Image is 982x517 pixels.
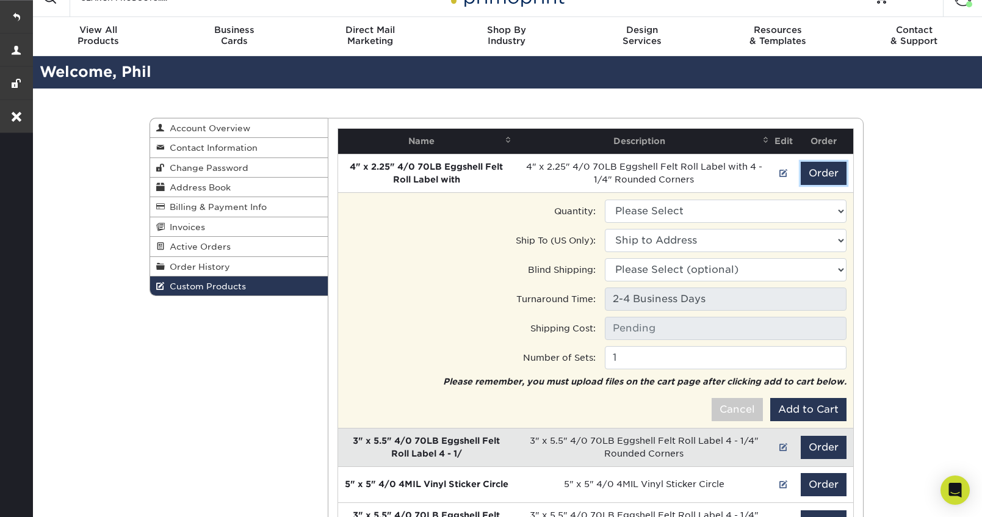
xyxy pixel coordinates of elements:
[302,17,438,56] a: Direct MailMarketing
[165,143,258,153] span: Contact Information
[574,24,710,35] span: Design
[150,158,328,178] a: Change Password
[846,17,982,56] a: Contact& Support
[438,17,574,56] a: Shop ByIndustry
[530,322,596,334] label: Shipping Cost:
[574,17,710,56] a: DesignServices
[438,24,574,46] div: Industry
[801,436,847,459] button: Order
[165,202,267,212] span: Billing & Payment Info
[31,61,982,84] h2: Welcome, Phil
[443,377,847,386] em: Please remember, you must upload files on the cart page after clicking add to cart below.
[846,24,982,46] div: & Support
[438,24,574,35] span: Shop By
[350,162,503,184] strong: 4" x 2.25" 4/0 70LB Eggshell Felt Roll Label with
[773,129,795,154] th: Edit
[165,163,248,173] span: Change Password
[165,262,230,272] span: Order History
[515,428,773,466] td: 3" x 5.5" 4/0 70LB Eggshell Felt Roll Label 4 - 1/4" Rounded Corners
[574,24,710,46] div: Services
[167,17,303,56] a: BusinessCards
[167,24,303,46] div: Cards
[165,281,246,291] span: Custom Products
[150,118,328,138] a: Account Overview
[165,183,231,192] span: Address Book
[150,138,328,157] a: Contact Information
[302,24,438,46] div: Marketing
[846,24,982,35] span: Contact
[515,154,773,192] td: 4" x 2.25" 4/0 70LB Eggshell Felt Roll Label with 4 - 1/4" Rounded Corners
[150,217,328,237] a: Invoices
[710,17,847,56] a: Resources& Templates
[165,222,205,232] span: Invoices
[353,436,500,458] strong: 3" x 5.5" 4/0 70LB Eggshell Felt Roll Label 4 - 1/
[167,24,303,35] span: Business
[338,129,515,154] th: Name
[795,129,853,154] th: Order
[302,24,438,35] span: Direct Mail
[150,277,328,295] a: Custom Products
[710,24,847,35] span: Resources
[605,317,847,340] input: Pending
[150,237,328,256] a: Active Orders
[150,197,328,217] a: Billing & Payment Info
[150,257,328,277] a: Order History
[515,466,773,502] td: 5" x 5" 4/0 4MIL Vinyl Sticker Circle
[150,178,328,197] a: Address Book
[516,292,596,305] label: Turnaround Time:
[528,263,596,276] label: Blind Shipping:
[31,24,167,46] div: Products
[801,473,847,496] button: Order
[165,123,250,133] span: Account Overview
[516,234,596,247] label: Ship To (US Only):
[712,398,763,421] button: Cancel
[801,162,847,185] button: Order
[554,204,596,217] label: Quantity:
[523,351,596,364] label: Number of Sets:
[940,475,970,505] div: Open Intercom Messenger
[165,242,231,251] span: Active Orders
[31,24,167,35] span: View All
[515,129,773,154] th: Description
[345,479,508,489] strong: 5" x 5" 4/0 4MIL Vinyl Sticker Circle
[710,24,847,46] div: & Templates
[770,398,847,421] button: Add to Cart
[31,17,167,56] a: View AllProducts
